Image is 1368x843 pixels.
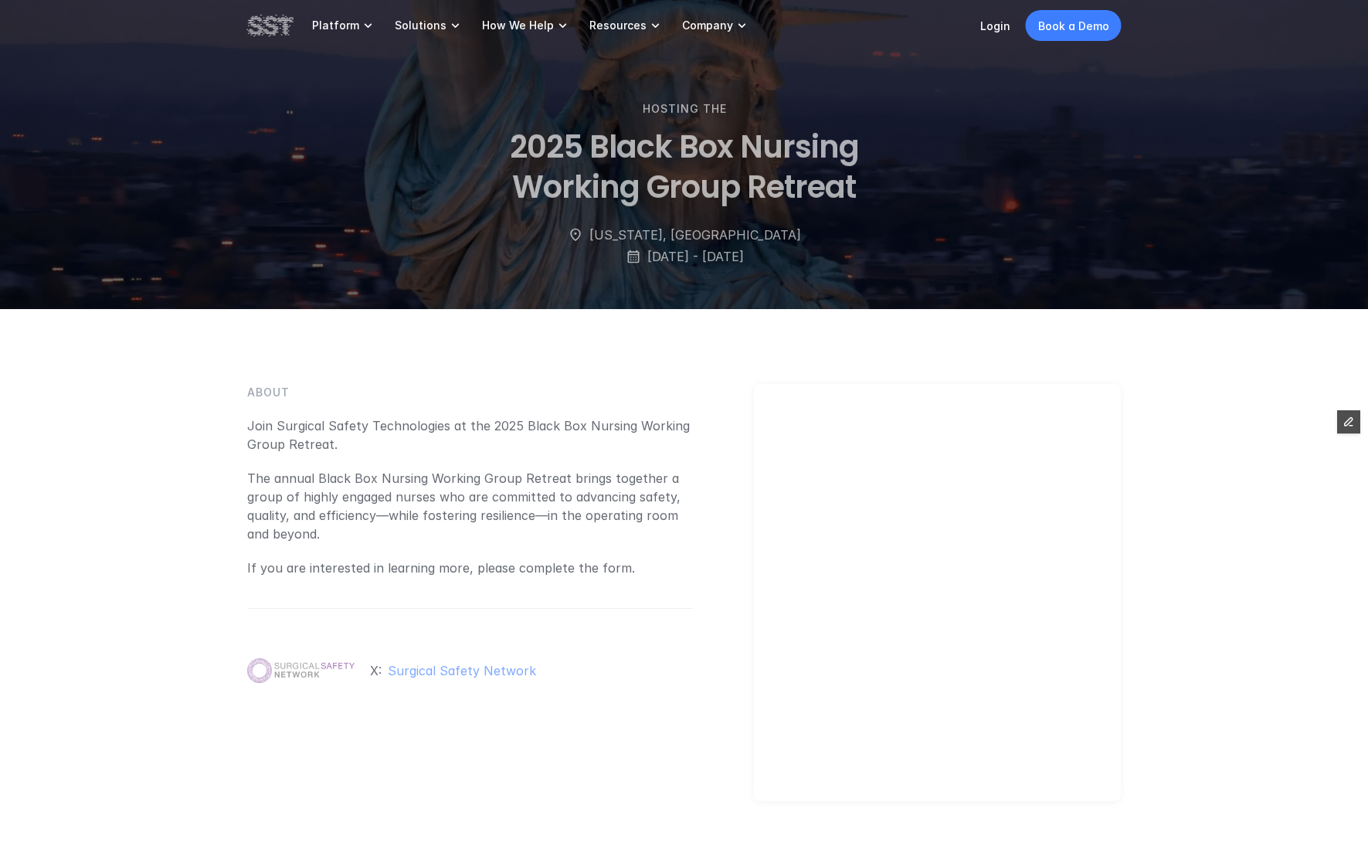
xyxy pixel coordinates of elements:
p: Join Surgical Safety Technologies at the 2025 Black Box Nursing Working Group Retreat. [247,416,693,454]
a: Book a Demo [1026,10,1122,41]
p: If you are interested in learning more, please complete the form. [247,559,693,577]
button: Edit Framer Content [1337,410,1360,433]
p: Company [682,19,733,32]
p: About [247,384,290,401]
p: Book a Demo [1038,18,1109,34]
p: [US_STATE], [GEOGRAPHIC_DATA] [589,226,801,244]
a: Surgical Safety Network [388,663,536,678]
p: X: [370,661,382,680]
h3: 2025 Black Box Nursing Working Group Retreat [448,127,920,207]
p: The annual Black Box Nursing Working Group Retreat brings together a group of highly engaged nurs... [247,469,693,543]
p: HOSTING THE [642,100,726,117]
p: Platform [312,19,359,32]
img: SST logo [247,12,294,39]
a: Login [980,19,1010,32]
p: [DATE] - [DATE] [647,247,743,266]
p: Solutions [395,19,446,32]
img: Surgical Safety Network logo [247,640,355,702]
p: Resources [589,19,647,32]
p: How We Help [482,19,554,32]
